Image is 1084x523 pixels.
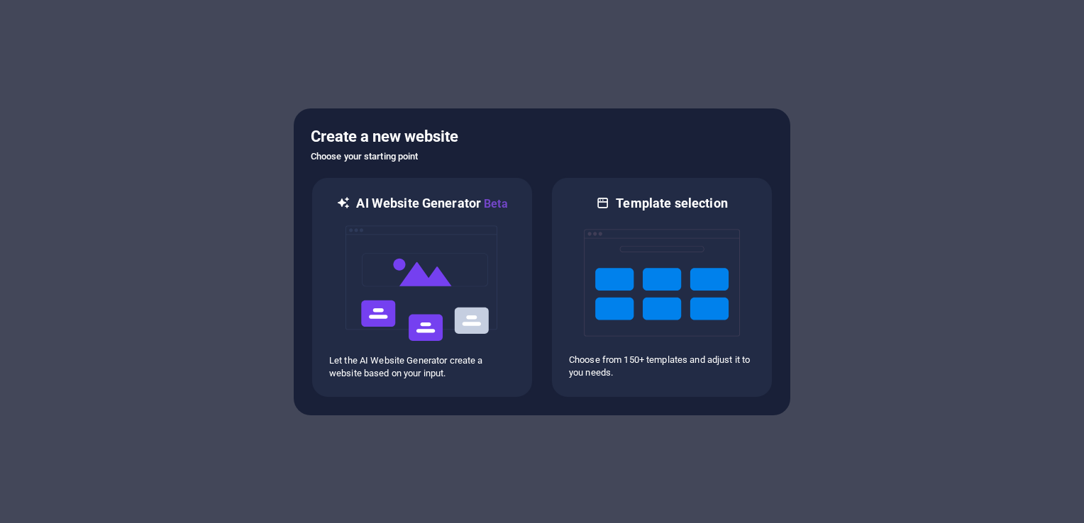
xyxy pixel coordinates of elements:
[311,148,773,165] h6: Choose your starting point
[616,195,727,212] h6: Template selection
[551,176,773,398] div: Template selectionChoose from 150+ templates and adjust it to you needs.
[356,195,507,213] h6: AI Website Generator
[344,213,500,354] img: ai
[311,176,533,398] div: AI Website GeneratorBetaaiLet the AI Website Generator create a website based on your input.
[329,354,515,380] p: Let the AI Website Generator create a website based on your input.
[569,354,755,379] p: Choose from 150+ templates and adjust it to you needs.
[311,125,773,148] h5: Create a new website
[481,197,508,210] span: Beta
